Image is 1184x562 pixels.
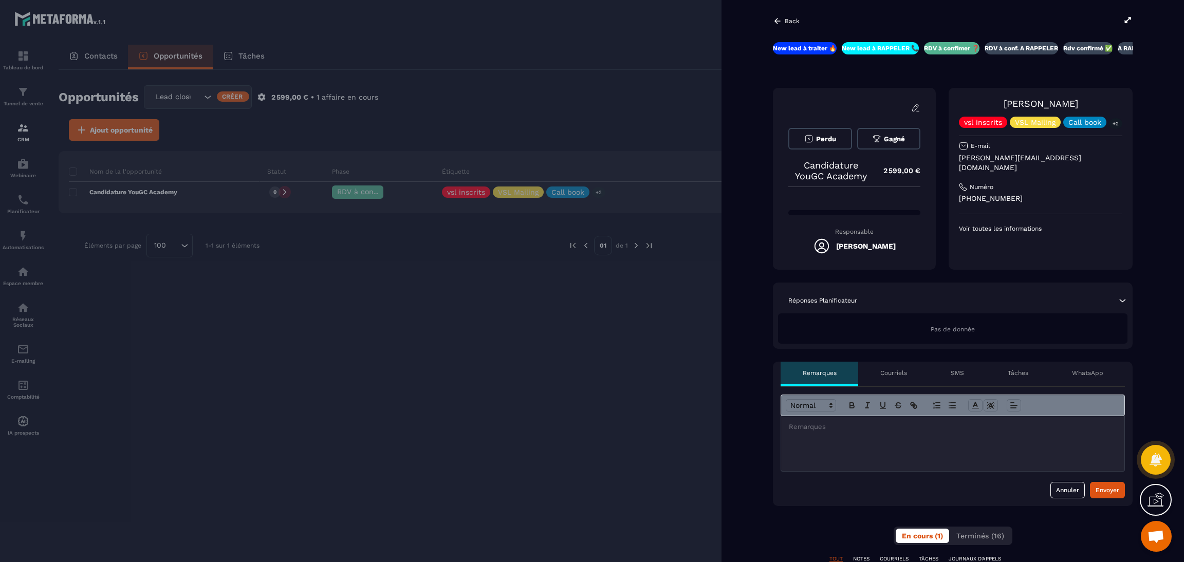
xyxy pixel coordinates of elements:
p: Call book [1068,119,1101,126]
span: Terminés (16) [956,532,1004,540]
p: vsl inscrits [964,119,1002,126]
span: Gagné [884,135,905,143]
p: Tâches [1008,369,1028,377]
span: En cours (1) [902,532,943,540]
a: Ouvrir le chat [1141,521,1172,552]
h5: [PERSON_NAME] [836,242,896,250]
p: Candidature YouGC Academy [788,160,873,181]
p: Back [785,17,800,25]
p: +2 [1109,118,1122,129]
p: RDV à confimer ❓ [924,44,979,52]
p: Courriels [880,369,907,377]
p: VSL Mailing [1015,119,1056,126]
div: Envoyer [1096,485,1119,495]
p: New lead à RAPPELER 📞 [842,44,919,52]
p: 2 599,00 € [873,161,920,181]
p: Réponses Planificateur [788,296,857,305]
p: RDV à conf. A RAPPELER [985,44,1058,52]
button: En cours (1) [896,529,949,543]
button: Perdu [788,128,852,149]
p: Numéro [970,183,993,191]
span: Perdu [816,135,836,143]
p: [PERSON_NAME][EMAIL_ADDRESS][DOMAIN_NAME] [959,153,1122,173]
p: Responsable [788,228,920,235]
p: Voir toutes les informations [959,224,1122,233]
button: Annuler [1050,482,1085,498]
p: [PHONE_NUMBER] [959,194,1122,203]
p: Rdv confirmé ✅ [1063,44,1113,52]
button: Gagné [857,128,921,149]
p: Remarques [803,369,837,377]
button: Envoyer [1090,482,1125,498]
button: Terminés (16) [950,529,1010,543]
p: SMS [951,369,964,377]
p: WhatsApp [1072,369,1103,377]
a: [PERSON_NAME] [1004,98,1078,109]
span: Pas de donnée [931,326,975,333]
p: New lead à traiter 🔥 [773,44,837,52]
p: E-mail [971,142,990,150]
